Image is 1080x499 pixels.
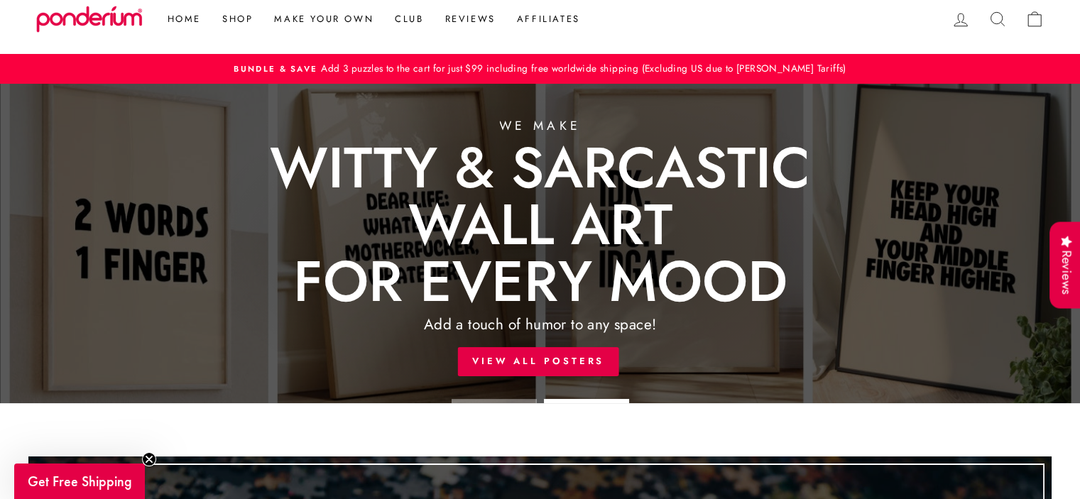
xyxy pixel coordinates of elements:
[36,6,143,33] img: Ponderium
[263,6,384,32] a: Make Your Own
[28,472,132,490] span: Get Free Shipping
[234,63,317,75] span: Bundle & Save
[544,399,629,403] li: Page dot 2
[142,452,156,466] button: Close teaser
[506,6,591,32] a: Affiliates
[384,6,434,32] a: Club
[435,6,506,32] a: Reviews
[212,6,263,32] a: Shop
[40,61,1041,77] a: Bundle & SaveAdd 3 puzzles to the cart for just $99 including free worldwide shipping (Excluding ...
[150,6,591,32] ul: Primary
[1049,221,1080,309] div: Reviews
[452,399,537,403] li: Page dot 1
[317,61,846,75] span: Add 3 puzzles to the cart for just $99 including free worldwide shipping (Excluding US due to [PE...
[157,6,212,32] a: Home
[14,464,145,499] div: Get Free ShippingClose teaser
